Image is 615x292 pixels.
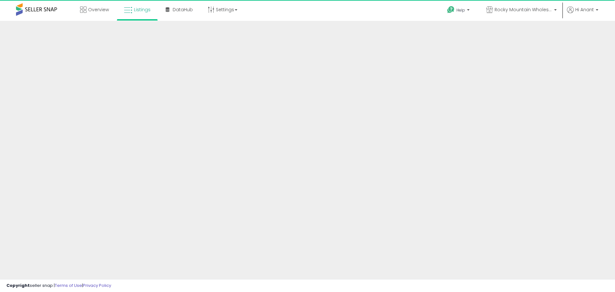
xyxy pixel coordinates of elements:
[88,6,109,13] span: Overview
[134,6,151,13] span: Listings
[456,7,465,13] span: Help
[567,6,598,21] a: Hi Anant
[6,282,30,288] strong: Copyright
[173,6,193,13] span: DataHub
[83,282,111,288] a: Privacy Policy
[55,282,82,288] a: Terms of Use
[447,6,455,14] i: Get Help
[495,6,552,13] span: Rocky Mountain Wholesale
[575,6,594,13] span: Hi Anant
[6,283,111,289] div: seller snap | |
[442,1,476,21] a: Help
